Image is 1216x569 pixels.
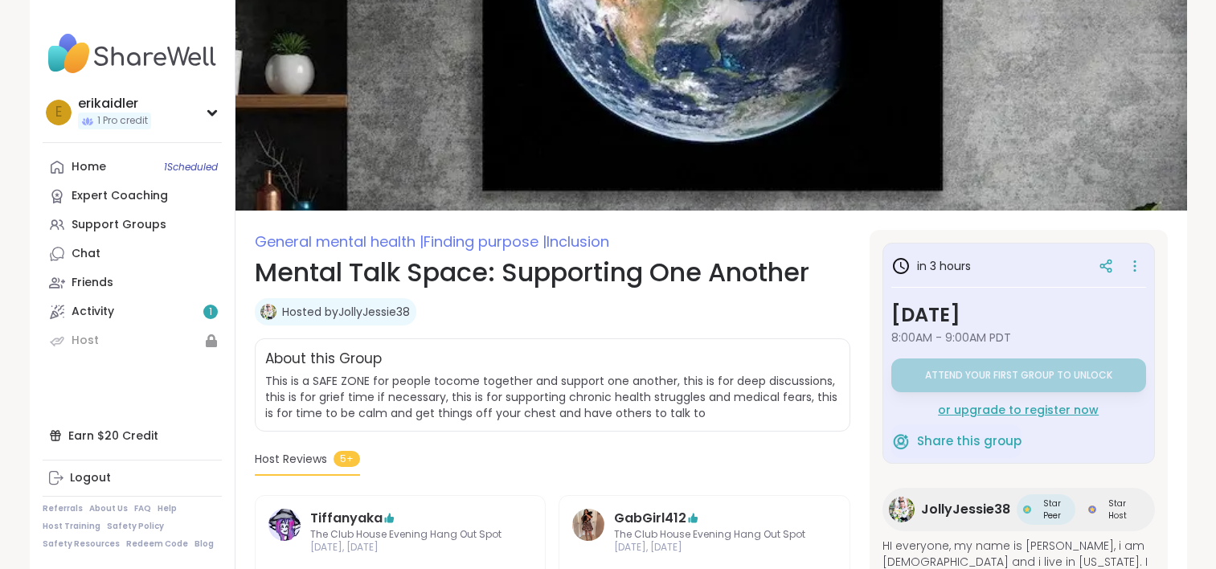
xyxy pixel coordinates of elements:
[89,503,128,514] a: About Us
[43,464,222,493] a: Logout
[78,95,151,113] div: erikaidler
[158,503,177,514] a: Help
[310,509,383,528] a: Tiffanyaka
[265,373,837,421] span: This is a SAFE ZONE for people tocome together and support one another, this is for deep discussi...
[572,509,604,541] img: GabGirl412
[268,509,301,555] a: Tiffanyaka
[43,153,222,182] a: Home1Scheduled
[891,330,1146,346] span: 8:00AM - 9:00AM PDT
[614,509,686,528] a: GabGirl412
[43,538,120,550] a: Safety Resources
[891,432,911,451] img: ShareWell Logomark
[1034,497,1069,522] span: Star Peer
[891,402,1146,418] div: or upgrade to register now
[72,217,166,233] div: Support Groups
[1099,497,1135,522] span: Star Host
[72,275,113,291] div: Friends
[424,231,547,252] span: Finding purpose |
[334,451,360,467] span: 5+
[72,304,114,320] div: Activity
[255,253,850,292] h1: Mental Talk Space: Supporting One Another
[164,161,218,174] span: 1 Scheduled
[265,349,382,370] h2: About this Group
[891,424,1022,458] button: Share this group
[310,541,502,555] span: [DATE], [DATE]
[72,333,99,349] div: Host
[72,246,100,262] div: Chat
[614,528,805,542] span: The Club House Evening Hang Out Spot
[43,268,222,297] a: Friends
[255,451,327,468] span: Host Reviews
[43,326,222,355] a: Host
[43,421,222,450] div: Earn $20 Credit
[282,304,410,320] a: Hosted byJollyJessie38
[882,488,1155,531] a: JollyJessie38JollyJessie38Star PeerStar PeerStar HostStar Host
[547,231,609,252] span: Inclusion
[891,301,1146,330] h3: [DATE]
[126,538,188,550] a: Redeem Code
[255,231,424,252] span: General mental health |
[925,369,1112,382] span: Attend your first group to unlock
[43,521,100,532] a: Host Training
[614,541,805,555] span: [DATE], [DATE]
[43,182,222,211] a: Expert Coaching
[268,509,301,541] img: Tiffanyaka
[43,239,222,268] a: Chat
[921,500,1010,519] span: JollyJessie38
[1088,506,1096,514] img: Star Host
[43,503,83,514] a: Referrals
[1023,506,1031,514] img: Star Peer
[572,509,604,555] a: GabGirl412
[70,470,111,486] div: Logout
[43,297,222,326] a: Activity1
[891,256,971,276] h3: in 3 hours
[917,432,1022,451] span: Share this group
[260,304,276,320] img: JollyJessie38
[72,159,106,175] div: Home
[43,26,222,82] img: ShareWell Nav Logo
[310,528,502,542] span: The Club House Evening Hang Out Spot
[209,305,212,319] span: 1
[194,538,214,550] a: Blog
[107,521,164,532] a: Safety Policy
[889,497,915,522] img: JollyJessie38
[43,211,222,239] a: Support Groups
[55,102,62,123] span: e
[134,503,151,514] a: FAQ
[97,114,148,128] span: 1 Pro credit
[891,358,1146,392] button: Attend your first group to unlock
[72,188,168,204] div: Expert Coaching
